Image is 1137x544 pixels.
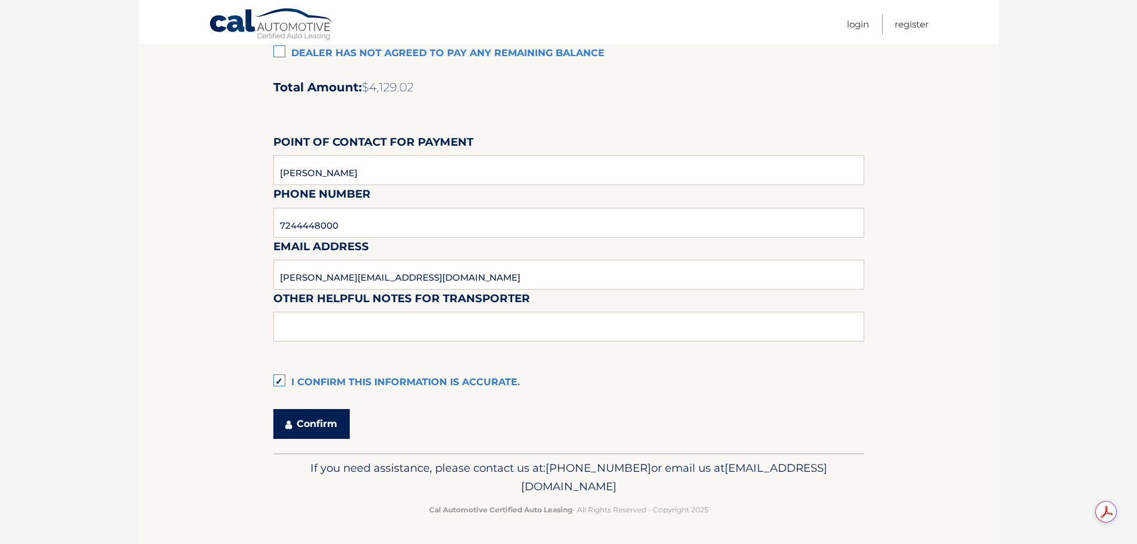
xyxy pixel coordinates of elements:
label: Email Address [273,238,369,260]
a: Cal Automotive [209,8,334,42]
p: If you need assistance, please contact us at: or email us at [281,459,856,497]
button: Confirm [273,409,350,439]
p: - All Rights Reserved - Copyright 2025 [281,503,856,516]
a: Login [847,14,869,34]
a: Register [895,14,929,34]
h2: Total Amount: [273,80,864,95]
span: [PHONE_NUMBER] [546,461,651,475]
label: I confirm this information is accurate. [273,371,864,395]
label: Dealer has not agreed to pay any remaining balance [273,42,864,66]
label: Other helpful notes for transporter [273,290,530,312]
label: Point of Contact for Payment [273,133,473,155]
span: $4,129.02 [362,80,414,94]
strong: Cal Automotive Certified Auto Leasing [429,505,572,514]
